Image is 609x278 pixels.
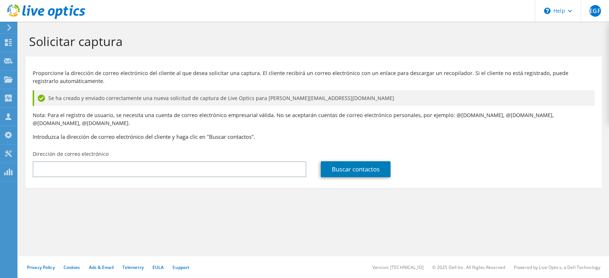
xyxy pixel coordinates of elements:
svg: \n [544,8,551,14]
li: © 2025 Dell Inc. All Rights Reserved [432,264,505,270]
label: Dirección de correo electrónico [33,150,109,158]
h1: Solicitar captura [29,34,594,49]
span: EGF [589,5,601,17]
a: Telemetry [122,264,144,270]
a: EULA [152,264,164,270]
a: Support [172,264,189,270]
span: Se ha creado y enviado correctamente una nueva solicitud de captura de Live Optics para [PERSON_N... [48,94,394,102]
p: Nota: Para el registro de usuario, se necesita una cuenta de correo electrónico empresarial válid... [33,111,594,127]
h3: Introduzca la dirección de correo electrónico del cliente y haga clic en "Buscar contactos". [33,133,594,141]
a: Cookies [64,264,80,270]
li: Version: [TECHNICAL_ID] [372,264,424,270]
a: Privacy Policy [27,264,55,270]
a: Buscar contactos [321,161,391,177]
li: Powered by Live Optics, a Dell Technology [514,264,600,270]
p: Proporcione la dirección de correo electrónico del cliente al que desea solicitar una captura. El... [33,69,594,85]
a: Ads & Email [89,264,114,270]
